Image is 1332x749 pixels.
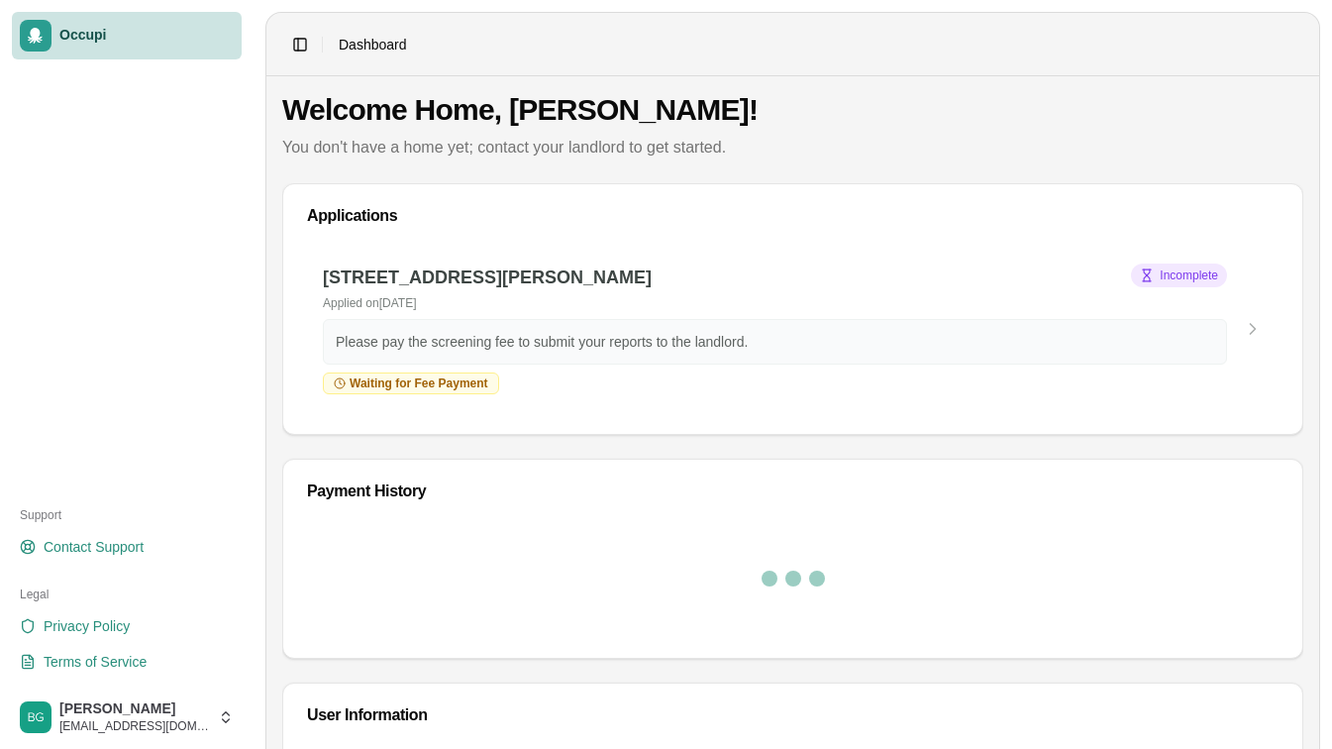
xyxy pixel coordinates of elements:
a: Occupi [12,12,242,59]
span: Dashboard [339,35,407,54]
span: Terms of Service [44,652,147,672]
div: Legal [12,579,242,610]
h1: Welcome Home, [PERSON_NAME]! [282,92,1303,128]
span: Contact Support [44,537,144,557]
div: Support [12,499,242,531]
div: Waiting for Fee Payment [323,373,499,394]
span: [EMAIL_ADDRESS][DOMAIN_NAME] [59,718,210,734]
div: Applications [307,208,1279,224]
p: Applied on [DATE] [323,295,1115,311]
div: Payment History [307,483,1279,499]
h3: [STREET_ADDRESS][PERSON_NAME] [323,264,1115,291]
img: Briana Gray [20,701,51,733]
span: [PERSON_NAME] [59,700,210,718]
div: User Information [307,707,1279,723]
span: Privacy Policy [44,616,130,636]
p: You don't have a home yet; contact your landlord to get started. [282,136,1303,160]
span: Occupi [59,27,234,45]
p: Please pay the screening fee to submit your reports to the landlord. [336,332,1214,352]
a: Privacy Policy [12,610,242,642]
a: Contact Support [12,531,242,563]
nav: breadcrumb [339,35,407,54]
span: Incomplete [1160,267,1218,283]
button: Briana Gray[PERSON_NAME][EMAIL_ADDRESS][DOMAIN_NAME] [12,694,242,741]
a: Terms of Service [12,646,242,678]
